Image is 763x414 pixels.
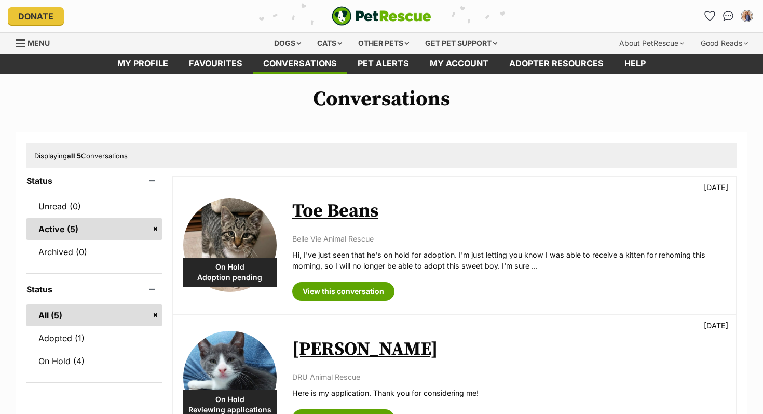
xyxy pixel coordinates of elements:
[418,33,505,54] div: Get pet support
[267,33,308,54] div: Dogs
[26,304,162,326] a: All (5)
[723,11,734,21] img: chat-41dd97257d64d25036548639549fe6c8038ab92f7586957e7f3b1b290dea8141.svg
[499,54,614,74] a: Adopter resources
[720,8,737,24] a: Conversations
[292,199,378,223] a: Toe Beans
[292,249,726,272] p: Hi, I've just seen that he's on hold for adoption. I'm just letting you know I was able to receiv...
[351,33,416,54] div: Other pets
[183,272,277,283] span: Adoption pending
[107,54,179,74] a: My profile
[704,320,728,331] p: [DATE]
[292,282,394,301] a: View this conversation
[183,258,277,287] div: On Hold
[253,54,347,74] a: conversations
[26,176,162,185] header: Status
[292,233,726,244] p: Belle Vie Animal Rescue
[704,182,728,193] p: [DATE]
[614,54,656,74] a: Help
[292,371,726,382] p: DRU Animal Rescue
[693,33,755,54] div: Good Reads
[310,33,349,54] div: Cats
[742,11,752,21] img: Steph profile pic
[419,54,499,74] a: My account
[26,195,162,217] a: Unread (0)
[701,8,755,24] ul: Account quick links
[701,8,718,24] a: Favourites
[34,152,128,160] span: Displaying Conversations
[67,152,81,160] strong: all 5
[183,198,277,292] img: Toe Beans
[26,218,162,240] a: Active (5)
[612,33,691,54] div: About PetRescue
[26,350,162,372] a: On Hold (4)
[28,38,50,47] span: Menu
[26,327,162,349] a: Adopted (1)
[16,33,57,51] a: Menu
[179,54,253,74] a: Favourites
[332,6,431,26] img: logo-e224e6f780fb5917bec1dbf3a21bbac754714ae5b6737aabdf751b685950b380.svg
[292,338,438,361] a: [PERSON_NAME]
[26,285,162,294] header: Status
[332,6,431,26] a: PetRescue
[292,388,726,398] p: Here is my application. Thank you for considering me!
[8,7,64,25] a: Donate
[26,241,162,263] a: Archived (0)
[739,8,755,24] button: My account
[347,54,419,74] a: Pet alerts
